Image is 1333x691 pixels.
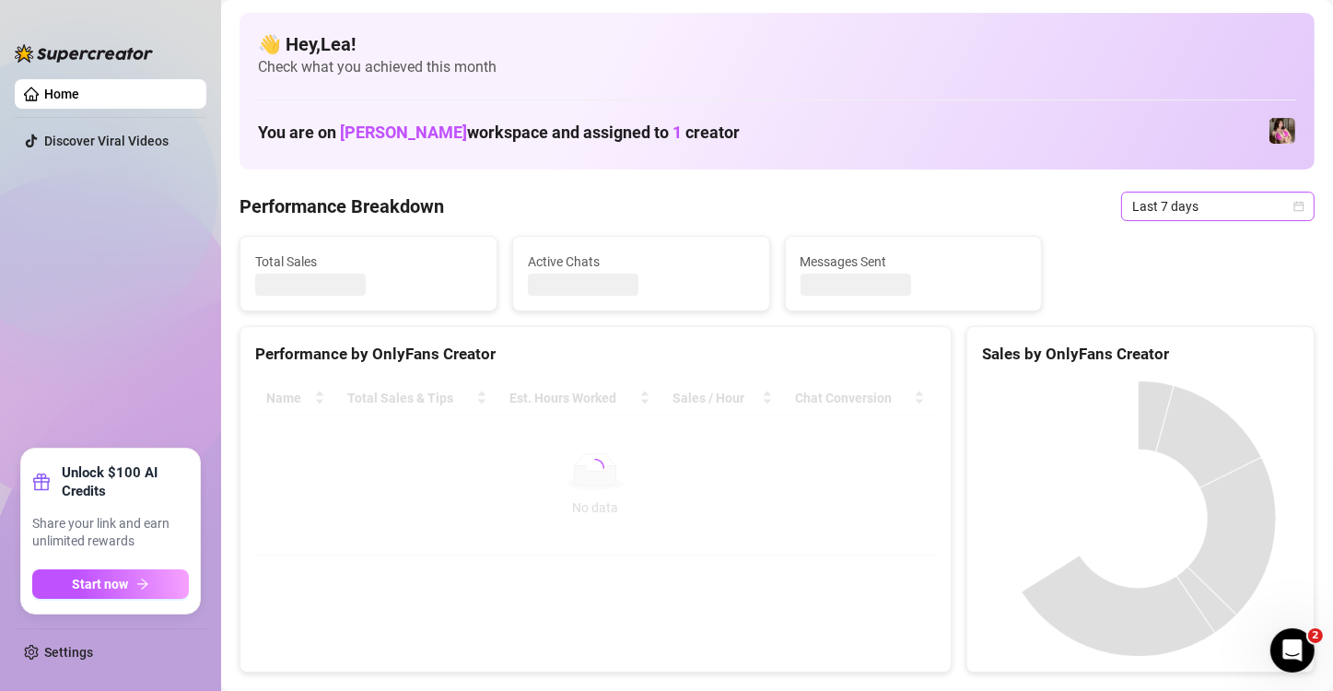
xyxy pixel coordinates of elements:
[44,134,169,148] a: Discover Viral Videos
[1270,628,1315,673] iframe: Intercom live chat
[1293,201,1304,212] span: calendar
[672,123,682,142] span: 1
[136,578,149,591] span: arrow-right
[73,577,129,591] span: Start now
[32,515,189,551] span: Share your link and earn unlimited rewards
[32,473,51,491] span: gift
[258,31,1296,57] h4: 👋 Hey, Lea !
[1132,193,1304,220] span: Last 7 days
[44,645,93,660] a: Settings
[255,342,936,367] div: Performance by OnlyFans Creator
[528,252,754,272] span: Active Chats
[258,123,740,143] h1: You are on workspace and assigned to creator
[982,342,1299,367] div: Sales by OnlyFans Creator
[240,193,444,219] h4: Performance Breakdown
[44,87,79,101] a: Home
[258,57,1296,77] span: Check what you achieved this month
[32,569,189,599] button: Start nowarrow-right
[255,252,482,272] span: Total Sales
[801,252,1027,272] span: Messages Sent
[15,44,153,63] img: logo-BBDzfeDw.svg
[62,463,189,500] strong: Unlock $100 AI Credits
[340,123,467,142] span: [PERSON_NAME]
[585,458,605,478] span: loading
[1269,118,1295,144] img: Nanner
[1308,628,1323,643] span: 2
